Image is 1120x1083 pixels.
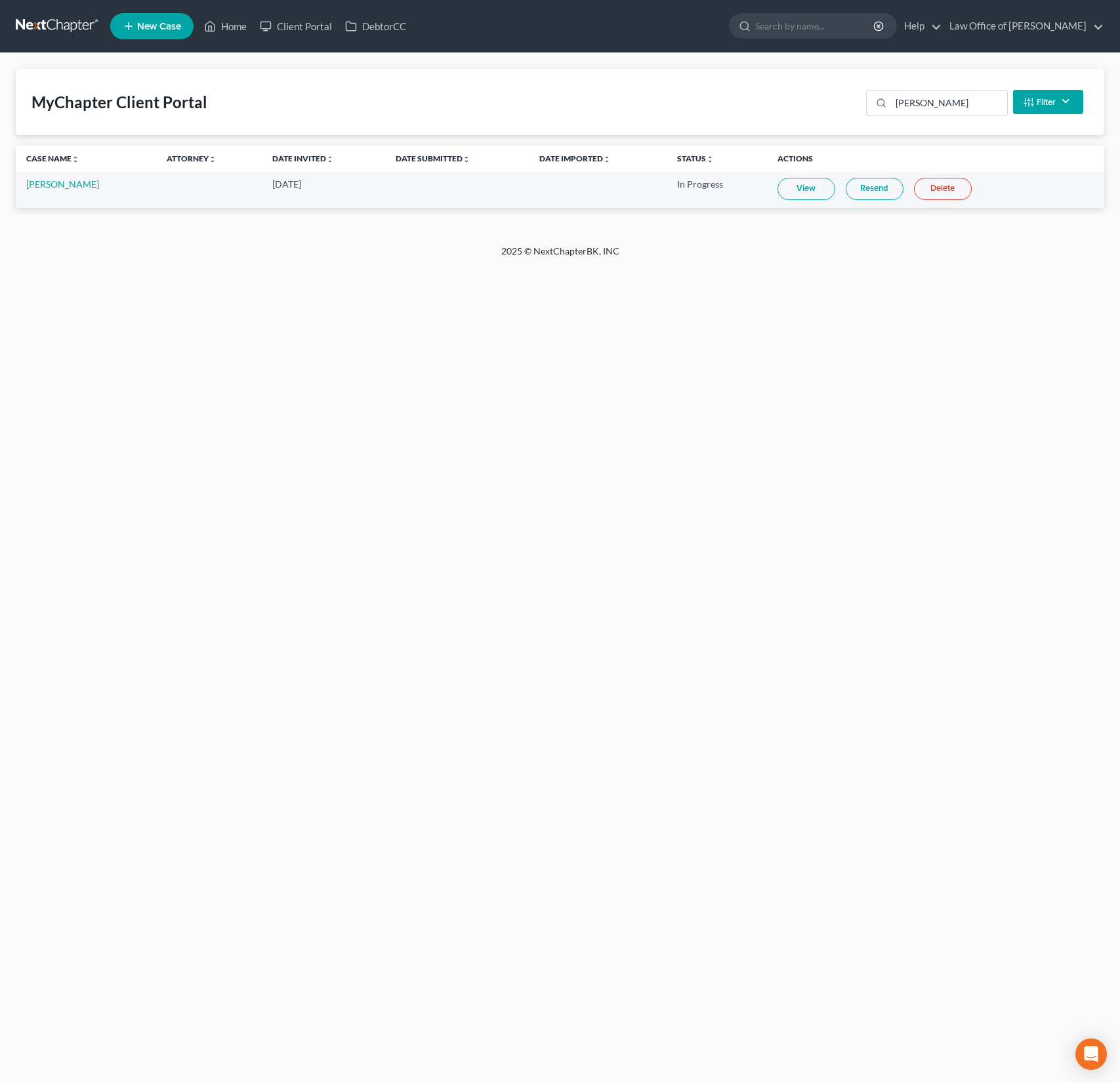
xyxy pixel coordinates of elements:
[137,22,181,31] span: New Case
[778,178,835,200] a: View
[943,14,1104,38] a: Law Office of [PERSON_NAME]
[26,178,99,190] a: [PERSON_NAME]
[272,153,334,163] a: Date Invitedunfold_more
[898,14,942,38] a: Help
[326,155,334,163] i: unfold_more
[539,153,611,163] a: Date Importedunfold_more
[463,155,470,163] i: unfold_more
[891,91,1007,115] input: Search...
[272,178,301,190] span: [DATE]
[603,155,611,163] i: unfold_more
[755,14,875,38] input: Search by name...
[186,245,934,268] div: 2025 © NextChapterBK, INC
[209,155,217,163] i: unfold_more
[767,146,1104,172] th: Actions
[31,92,207,113] div: MyChapter Client Portal
[253,14,339,38] a: Client Portal
[26,153,79,163] a: Case Nameunfold_more
[396,153,470,163] a: Date Submittedunfold_more
[914,178,972,200] a: Delete
[1013,90,1083,114] button: Filter
[197,14,253,38] a: Home
[167,153,217,163] a: Attorneyunfold_more
[339,14,413,38] a: DebtorCC
[846,178,903,200] a: Resend
[706,155,714,163] i: unfold_more
[667,172,766,208] td: In Progress
[72,155,79,163] i: unfold_more
[677,153,714,163] a: Statusunfold_more
[1075,1038,1107,1070] div: Open Intercom Messenger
